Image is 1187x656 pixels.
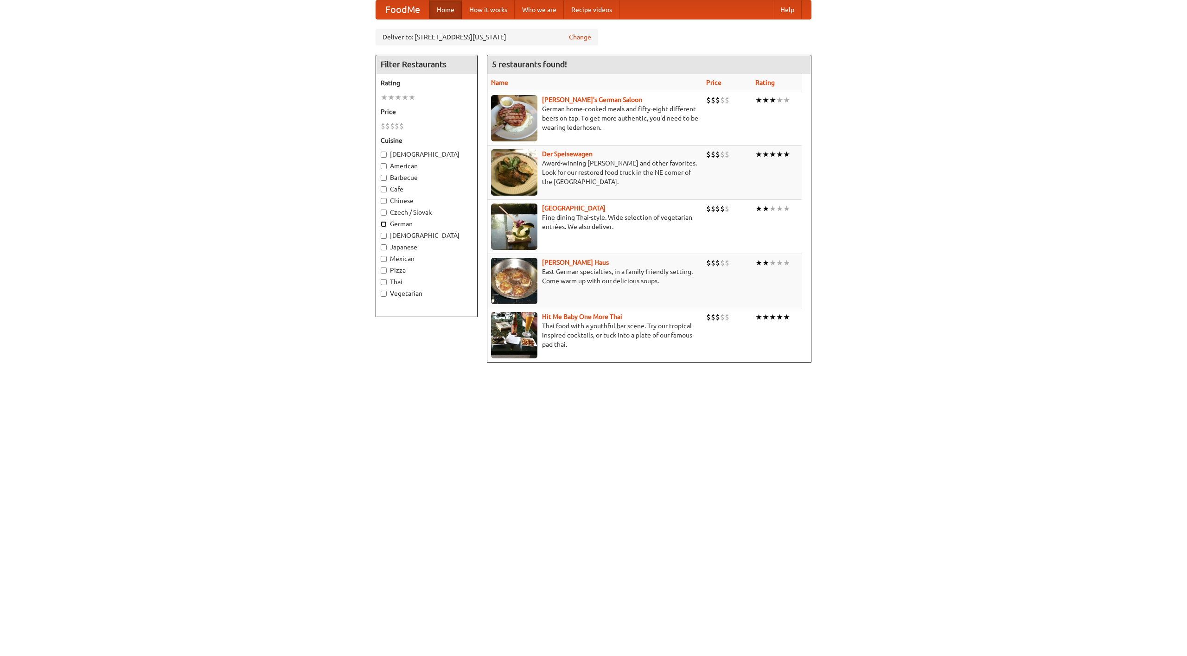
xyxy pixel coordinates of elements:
li: ★ [762,258,769,268]
li: ★ [755,95,762,105]
input: Czech / Slovak [381,210,387,216]
li: $ [725,312,729,322]
li: ★ [783,204,790,214]
input: [DEMOGRAPHIC_DATA] [381,152,387,158]
a: Change [569,32,591,42]
input: German [381,221,387,227]
label: Pizza [381,266,472,275]
li: ★ [755,204,762,214]
p: Thai food with a youthful bar scene. Try our tropical inspired cocktails, or tuck into a plate of... [491,321,699,349]
h5: Price [381,107,472,116]
label: Chinese [381,196,472,205]
li: $ [711,258,715,268]
li: $ [720,312,725,322]
a: Rating [755,79,775,86]
ng-pluralize: 5 restaurants found! [492,60,567,69]
li: ★ [776,204,783,214]
p: German home-cooked meals and fifty-eight different beers on tap. To get more authentic, you'd nee... [491,104,699,132]
label: American [381,161,472,171]
li: $ [706,149,711,159]
div: Deliver to: [STREET_ADDRESS][US_STATE] [376,29,598,45]
b: Hit Me Baby One More Thai [542,313,622,320]
label: [DEMOGRAPHIC_DATA] [381,231,472,240]
li: ★ [776,312,783,322]
a: [GEOGRAPHIC_DATA] [542,204,606,212]
input: [DEMOGRAPHIC_DATA] [381,233,387,239]
a: How it works [462,0,515,19]
li: $ [720,204,725,214]
label: Thai [381,277,472,287]
li: ★ [755,312,762,322]
li: ★ [769,312,776,322]
p: Fine dining Thai-style. Wide selection of vegetarian entrées. We also deliver. [491,213,699,231]
label: Cafe [381,185,472,194]
h5: Cuisine [381,136,472,145]
input: American [381,163,387,169]
label: Barbecue [381,173,472,182]
label: Japanese [381,242,472,252]
li: $ [390,121,395,131]
input: Japanese [381,244,387,250]
li: ★ [755,258,762,268]
li: ★ [776,149,783,159]
img: babythai.jpg [491,312,537,358]
input: Pizza [381,267,387,274]
a: [PERSON_NAME]'s German Saloon [542,96,642,103]
img: esthers.jpg [491,95,537,141]
li: $ [725,95,729,105]
li: ★ [783,149,790,159]
input: Vegetarian [381,291,387,297]
h4: Filter Restaurants [376,55,477,74]
label: Czech / Slovak [381,208,472,217]
p: East German specialties, in a family-friendly setting. Come warm up with our delicious soups. [491,267,699,286]
li: ★ [395,92,402,102]
li: ★ [776,95,783,105]
li: ★ [783,312,790,322]
li: ★ [762,312,769,322]
li: $ [715,258,720,268]
li: ★ [762,204,769,214]
li: $ [715,95,720,105]
a: Name [491,79,508,86]
h5: Rating [381,78,472,88]
li: $ [715,312,720,322]
input: Mexican [381,256,387,262]
li: $ [711,149,715,159]
li: $ [725,149,729,159]
a: Price [706,79,721,86]
img: speisewagen.jpg [491,149,537,196]
label: Mexican [381,254,472,263]
li: ★ [776,258,783,268]
li: ★ [769,95,776,105]
li: $ [720,258,725,268]
label: Vegetarian [381,289,472,298]
img: kohlhaus.jpg [491,258,537,304]
a: Recipe videos [564,0,619,19]
li: $ [385,121,390,131]
b: [PERSON_NAME] Haus [542,259,609,266]
li: ★ [783,95,790,105]
li: $ [720,149,725,159]
li: $ [706,95,711,105]
li: ★ [388,92,395,102]
label: [DEMOGRAPHIC_DATA] [381,150,472,159]
a: Home [429,0,462,19]
input: Chinese [381,198,387,204]
li: ★ [769,149,776,159]
li: $ [725,258,729,268]
li: $ [706,312,711,322]
a: Who we are [515,0,564,19]
li: $ [395,121,399,131]
input: Cafe [381,186,387,192]
li: ★ [755,149,762,159]
li: ★ [783,258,790,268]
li: ★ [381,92,388,102]
li: ★ [762,95,769,105]
li: $ [399,121,404,131]
li: $ [725,204,729,214]
a: Help [773,0,802,19]
li: ★ [769,204,776,214]
a: FoodMe [376,0,429,19]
